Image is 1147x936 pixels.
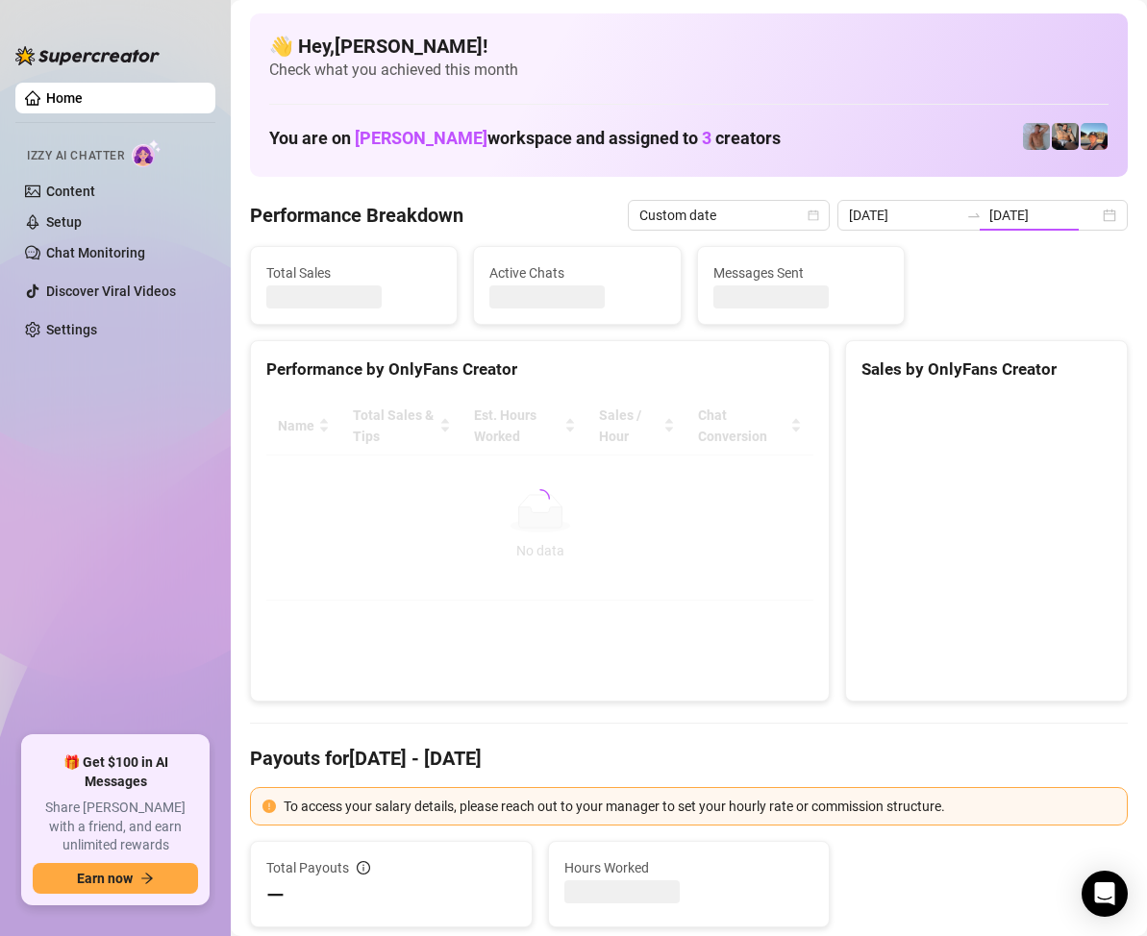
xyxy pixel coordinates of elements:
a: Home [46,90,83,106]
a: Discover Viral Videos [46,283,176,299]
div: Performance by OnlyFans Creator [266,357,813,382]
img: George [1052,123,1079,150]
h4: Payouts for [DATE] - [DATE] [250,745,1128,772]
input: Start date [849,205,959,226]
a: Chat Monitoring [46,245,145,260]
span: Earn now [77,871,133,886]
a: Content [46,184,95,199]
h1: You are on workspace and assigned to creators [269,128,781,149]
span: Messages Sent [713,262,888,283]
a: Settings [46,322,97,337]
span: loading [530,488,551,509]
span: [PERSON_NAME] [355,128,487,148]
input: End date [989,205,1099,226]
span: Total Payouts [266,857,349,878]
img: Joey [1023,123,1050,150]
span: exclamation-circle [262,800,276,813]
span: to [966,208,982,223]
img: AI Chatter [132,139,162,167]
span: Check what you achieved this month [269,60,1109,81]
span: Active Chats [489,262,664,283]
span: swap-right [966,208,982,223]
span: — [266,880,285,911]
button: Earn nowarrow-right [33,863,198,894]
span: Share [PERSON_NAME] with a friend, and earn unlimited rewards [33,799,198,855]
span: Hours Worked [564,857,814,878]
span: info-circle [357,861,370,874]
span: Custom date [639,201,818,230]
span: calendar [808,209,819,221]
a: Setup [46,214,82,230]
span: Total Sales [266,262,441,283]
img: Zach [1081,123,1108,150]
h4: Performance Breakdown [250,202,463,229]
span: Izzy AI Chatter [27,147,124,165]
div: Open Intercom Messenger [1082,871,1128,917]
img: logo-BBDzfeDw.svg [15,46,160,65]
span: arrow-right [140,872,154,885]
span: 3 [702,128,711,148]
div: To access your salary details, please reach out to your manager to set your hourly rate or commis... [284,796,1115,817]
span: 🎁 Get $100 in AI Messages [33,753,198,791]
div: Sales by OnlyFans Creator [861,357,1111,382]
h4: 👋 Hey, [PERSON_NAME] ! [269,33,1109,60]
